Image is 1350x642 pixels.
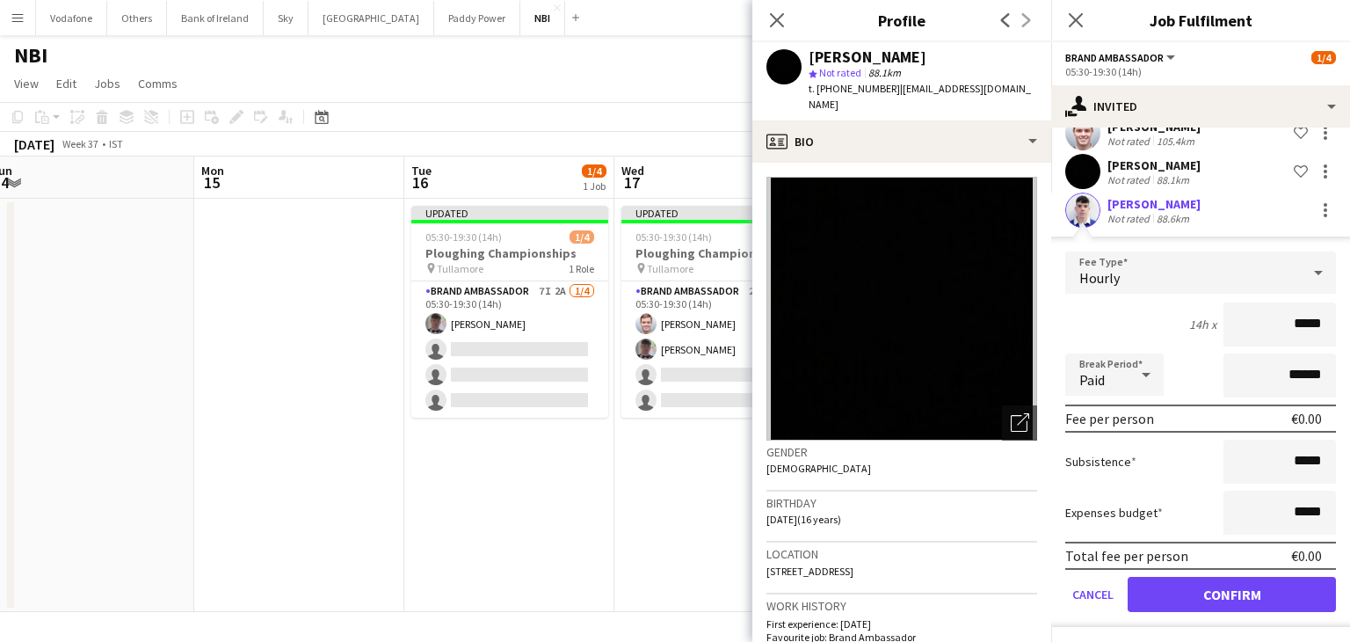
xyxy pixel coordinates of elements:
[264,1,308,35] button: Sky
[1065,547,1188,565] div: Total fee per person
[1065,505,1163,521] label: Expenses budget
[425,230,502,244] span: 05:30-19:30 (14h)
[1065,65,1336,78] div: 05:30-19:30 (14h)
[635,230,712,244] span: 05:30-19:30 (14h)
[411,163,432,179] span: Tue
[766,444,1037,460] h3: Gender
[766,565,853,578] span: [STREET_ADDRESS]
[1065,51,1178,64] button: Brand Ambassador
[809,82,900,95] span: t. [PHONE_NUMBER]
[1291,410,1322,427] div: €0.00
[583,179,606,193] div: 1 Job
[167,1,264,35] button: Bank of Ireland
[621,163,644,179] span: Wed
[619,172,644,193] span: 17
[94,76,120,91] span: Jobs
[411,245,608,261] h3: Ploughing Championships
[1153,173,1193,186] div: 88.1km
[647,262,693,275] span: Tullamore
[621,206,818,418] app-job-card: Updated05:30-19:30 (14h)2/4Ploughing Championships Tullamore1 RoleBrand Ambassador2I2A2/405:30-19...
[766,598,1037,614] h3: Work history
[865,66,904,79] span: 88.1km
[56,76,76,91] span: Edit
[1107,196,1201,212] div: [PERSON_NAME]
[1051,9,1350,32] h3: Job Fulfilment
[752,120,1051,163] div: Bio
[14,42,47,69] h1: NBI
[1107,212,1153,225] div: Not rated
[1002,405,1037,441] div: Open photos pop-in
[437,262,483,275] span: Tullamore
[766,617,1037,631] p: First experience: [DATE]
[766,513,841,526] span: [DATE] (16 years)
[199,172,224,193] span: 15
[138,76,178,91] span: Comms
[766,546,1037,562] h3: Location
[109,137,123,150] div: IST
[14,76,39,91] span: View
[434,1,520,35] button: Paddy Power
[1107,135,1153,148] div: Not rated
[621,245,818,261] h3: Ploughing Championships
[308,1,434,35] button: [GEOGRAPHIC_DATA]
[1051,85,1350,128] div: Invited
[1065,577,1121,612] button: Cancel
[1311,51,1336,64] span: 1/4
[58,137,102,150] span: Week 37
[131,72,185,95] a: Comms
[1107,157,1201,173] div: [PERSON_NAME]
[49,72,83,95] a: Edit
[1079,371,1105,389] span: Paid
[1291,547,1322,565] div: €0.00
[1065,454,1136,470] label: Subsistence
[809,82,1031,111] span: | [EMAIL_ADDRESS][DOMAIN_NAME]
[582,164,606,178] span: 1/4
[569,262,594,275] span: 1 Role
[819,66,861,79] span: Not rated
[752,9,1051,32] h3: Profile
[520,1,565,35] button: NBI
[7,72,46,95] a: View
[1153,135,1198,148] div: 105.4km
[14,135,54,153] div: [DATE]
[621,281,818,418] app-card-role: Brand Ambassador2I2A2/405:30-19:30 (14h)[PERSON_NAME][PERSON_NAME]
[107,1,167,35] button: Others
[809,49,926,65] div: [PERSON_NAME]
[1153,212,1193,225] div: 88.6km
[411,281,608,418] app-card-role: Brand Ambassador7I2A1/405:30-19:30 (14h)[PERSON_NAME]
[409,172,432,193] span: 16
[1128,577,1336,612] button: Confirm
[201,163,224,179] span: Mon
[766,177,1037,441] img: Crew avatar or photo
[36,1,107,35] button: Vodafone
[1107,173,1153,186] div: Not rated
[766,462,871,475] span: [DEMOGRAPHIC_DATA]
[621,206,818,220] div: Updated
[87,72,127,95] a: Jobs
[1079,269,1120,287] span: Hourly
[570,230,594,244] span: 1/4
[1065,51,1164,64] span: Brand Ambassador
[1189,317,1216,332] div: 14h x
[766,495,1037,511] h3: Birthday
[411,206,608,418] app-job-card: Updated05:30-19:30 (14h)1/4Ploughing Championships Tullamore1 RoleBrand Ambassador7I2A1/405:30-19...
[411,206,608,220] div: Updated
[1065,410,1154,427] div: Fee per person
